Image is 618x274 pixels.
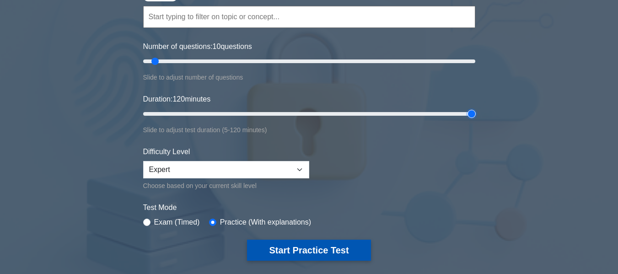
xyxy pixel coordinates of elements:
label: Difficulty Level [143,146,190,157]
span: 120 [172,95,185,103]
div: Slide to adjust test duration (5-120 minutes) [143,124,475,135]
label: Number of questions: questions [143,41,252,52]
label: Duration: minutes [143,94,211,105]
button: Start Practice Test [247,240,371,261]
div: Choose based on your current skill level [143,180,309,191]
label: Exam (Timed) [154,217,200,228]
div: Slide to adjust number of questions [143,72,475,83]
input: Start typing to filter on topic or concept... [143,6,475,28]
label: Test Mode [143,202,475,213]
span: 10 [213,43,221,50]
label: Practice (With explanations) [220,217,311,228]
